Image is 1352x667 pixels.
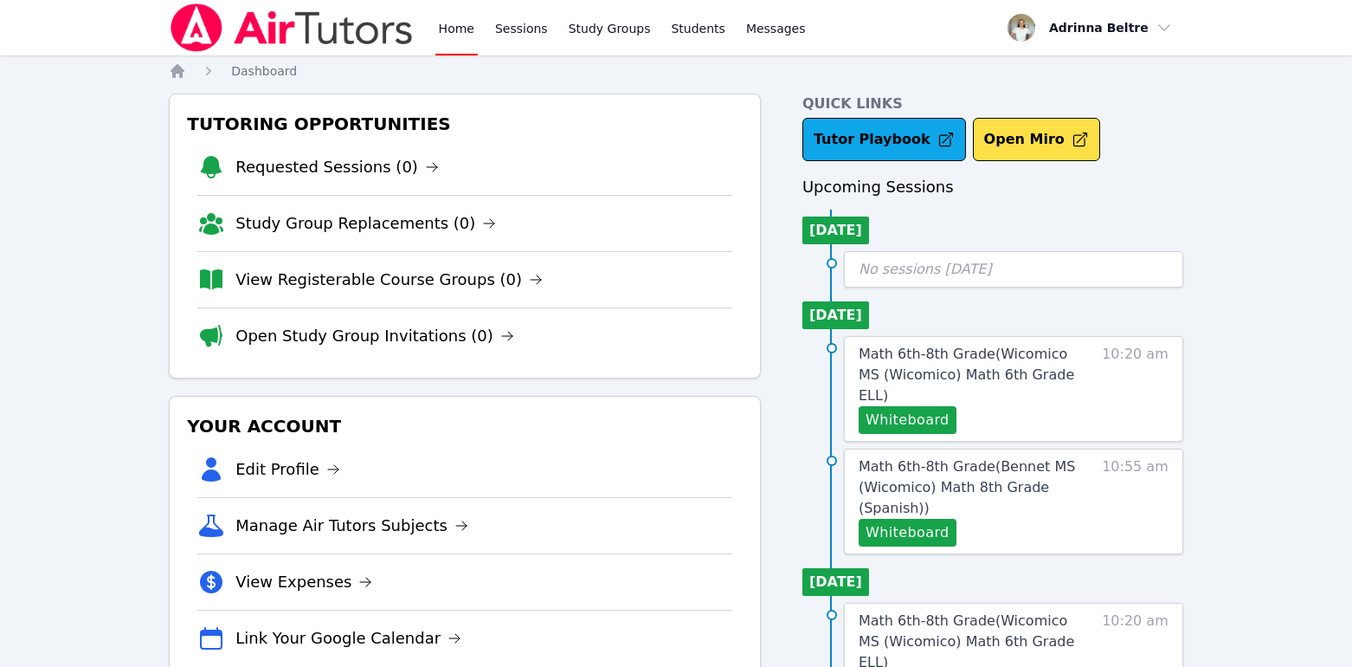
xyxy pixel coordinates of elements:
span: 10:55 am [1102,457,1169,547]
span: Math 6th-8th Grade ( Bennet MS (Wicomico) Math 8th Grade (Spanish) ) [859,458,1075,516]
nav: Breadcrumb [169,62,1183,80]
a: Open Study Group Invitations (0) [235,324,514,348]
a: Study Group Replacements (0) [235,211,496,236]
span: Math 6th-8th Grade ( Wicomico MS (Wicomico) Math 6th Grade ELL ) [859,346,1074,404]
button: Whiteboard [859,519,956,547]
h3: Upcoming Sessions [802,175,1183,199]
a: Math 6th-8th Grade(Bennet MS (Wicomico) Math 8th Grade (Spanish)) [859,457,1091,519]
a: Dashboard [231,62,297,80]
h4: Quick Links [802,94,1183,114]
button: Open Miro [973,118,1100,161]
a: View Expenses [235,570,372,594]
button: Whiteboard [859,406,956,434]
span: Messages [746,20,806,37]
span: 10:20 am [1102,344,1169,434]
span: Dashboard [231,64,297,78]
a: Requested Sessions (0) [235,155,439,179]
a: Manage Air Tutors Subjects [235,514,468,538]
li: [DATE] [802,217,869,244]
a: View Registerable Course Groups (0) [235,268,543,292]
span: No sessions [DATE] [859,261,992,277]
h3: Your Account [183,411,746,442]
a: Tutor Playbook [802,118,966,161]
li: [DATE] [802,301,869,329]
img: Air Tutors [169,3,414,52]
li: [DATE] [802,568,869,596]
h3: Tutoring Opportunities [183,108,746,139]
a: Link Your Google Calendar [235,626,461,651]
a: Edit Profile [235,457,340,482]
a: Math 6th-8th Grade(Wicomico MS (Wicomico) Math 6th Grade ELL) [859,344,1091,406]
